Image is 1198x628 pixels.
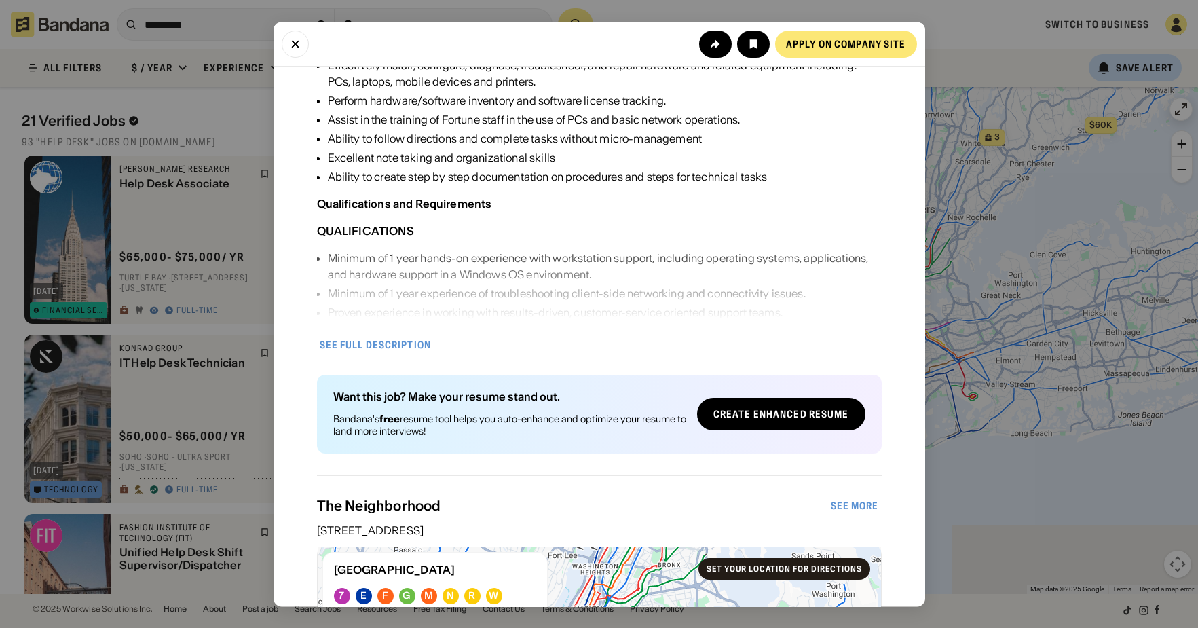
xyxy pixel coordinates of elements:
[468,591,475,602] div: R
[328,169,882,185] div: Ability to create step by step documentation on procedures and steps for technical tasks
[831,502,879,511] div: See more
[328,58,882,90] div: Effectively install, configure, diagnose, troubleshoot, and repair hardware and related equipment...
[707,566,862,574] div: Set your location for directions
[317,525,882,536] div: [STREET_ADDRESS]
[328,112,882,128] div: Assist in the training of Fortune staff in the use of PCs and basic network operations.
[447,591,454,602] div: N
[424,591,433,602] div: M
[328,305,882,321] div: Proven experience in working with results-driven, customer-service oriented support teams.
[328,286,882,302] div: Minimum of 1 year experience of troubleshooting client-side networking and connectivity issues.
[320,341,431,350] div: See full description
[379,413,400,426] b: free
[713,410,849,420] div: Create Enhanced Resume
[334,564,537,577] div: [GEOGRAPHIC_DATA]
[317,198,492,211] div: Qualifications and Requirements
[360,591,367,602] div: E
[328,93,882,109] div: Perform hardware/software inventory and software license tracking.
[317,225,414,238] div: QUALIFICATIONS
[333,392,686,403] div: Want this job? Make your resume stand out.
[489,591,498,602] div: W
[403,591,411,602] div: G
[328,131,882,147] div: Ability to follow directions and complete tasks without micro-management
[328,251,882,283] div: Minimum of 1 year hands-on experience with workstation support, including operating systems, appl...
[317,498,828,515] div: The Neighborhood
[333,413,686,438] div: Bandana's resume tool helps you auto-enhance and optimize your resume to land more interviews!
[786,39,906,48] div: Apply on company site
[382,591,388,602] div: F
[282,30,309,57] button: Close
[339,591,344,602] div: 7
[328,150,882,166] div: Excellent note taking and organizational skills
